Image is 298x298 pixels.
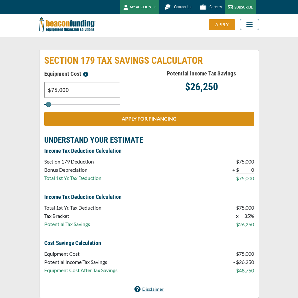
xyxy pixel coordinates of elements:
[198,2,209,13] img: Beacon Funding Careers
[239,221,254,228] p: 26,250
[44,158,101,165] p: Section 179 Deduction
[44,239,254,247] p: Cost Savings Calculation
[44,220,101,228] p: Potential Tax Savings
[239,158,254,165] p: 75,000
[142,285,164,293] p: Disclaimer
[239,258,254,266] p: 26,250
[239,267,254,274] p: 48,750
[44,147,254,155] p: Income Tax Deduction Calculation
[44,112,254,126] a: APPLY FOR FINANCING
[44,212,101,220] p: Tax Bracket
[236,258,239,266] p: $
[44,204,101,212] p: Total 1st Yr. Tax Deduction
[236,166,239,174] p: $
[210,5,222,9] span: Careers
[44,266,118,274] p: Equipment Cost After Tax Savings
[236,204,239,212] p: $
[81,69,90,79] button: Please enter a value between $3,000 and $3,000,000
[236,221,239,228] p: $
[44,166,101,174] p: Bonus Depreciation
[162,2,173,13] img: Beacon Funding chat
[239,175,254,182] p: 75,000
[239,250,254,258] p: 75,000
[44,193,254,201] p: Income Tax Deduction Calculation
[149,83,254,91] p: $26,250
[209,19,240,30] a: APPLY
[174,5,191,9] span: Contact Us
[149,69,254,78] h5: Potential Income Tax Savings
[209,19,235,30] div: APPLY
[134,285,164,293] a: Disclaimer
[232,166,235,174] p: +
[239,204,254,212] p: 75,000
[83,72,88,77] img: section-179-tooltip
[39,14,95,35] img: Beacon Funding Corporation logo
[44,250,118,258] p: Equipment Cost
[236,250,239,258] p: $
[44,55,254,66] p: SECTION 179 TAX SAVINGS CALCULATOR
[44,174,101,182] p: Total 1st Yr. Tax Deduction
[240,19,259,30] button: Toggle navigation
[44,69,149,79] h5: Equipment Cost
[236,212,239,220] p: x
[233,258,235,266] p: -
[236,175,239,182] p: $
[159,2,194,13] a: Contact Us
[194,2,225,13] a: Careers
[239,166,254,174] p: 0
[236,267,239,274] p: $
[236,158,239,165] p: $
[239,212,254,220] p: 35%
[44,136,254,144] p: UNDERSTAND YOUR ESTIMATE
[44,258,118,266] p: Potential Income Tax Savings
